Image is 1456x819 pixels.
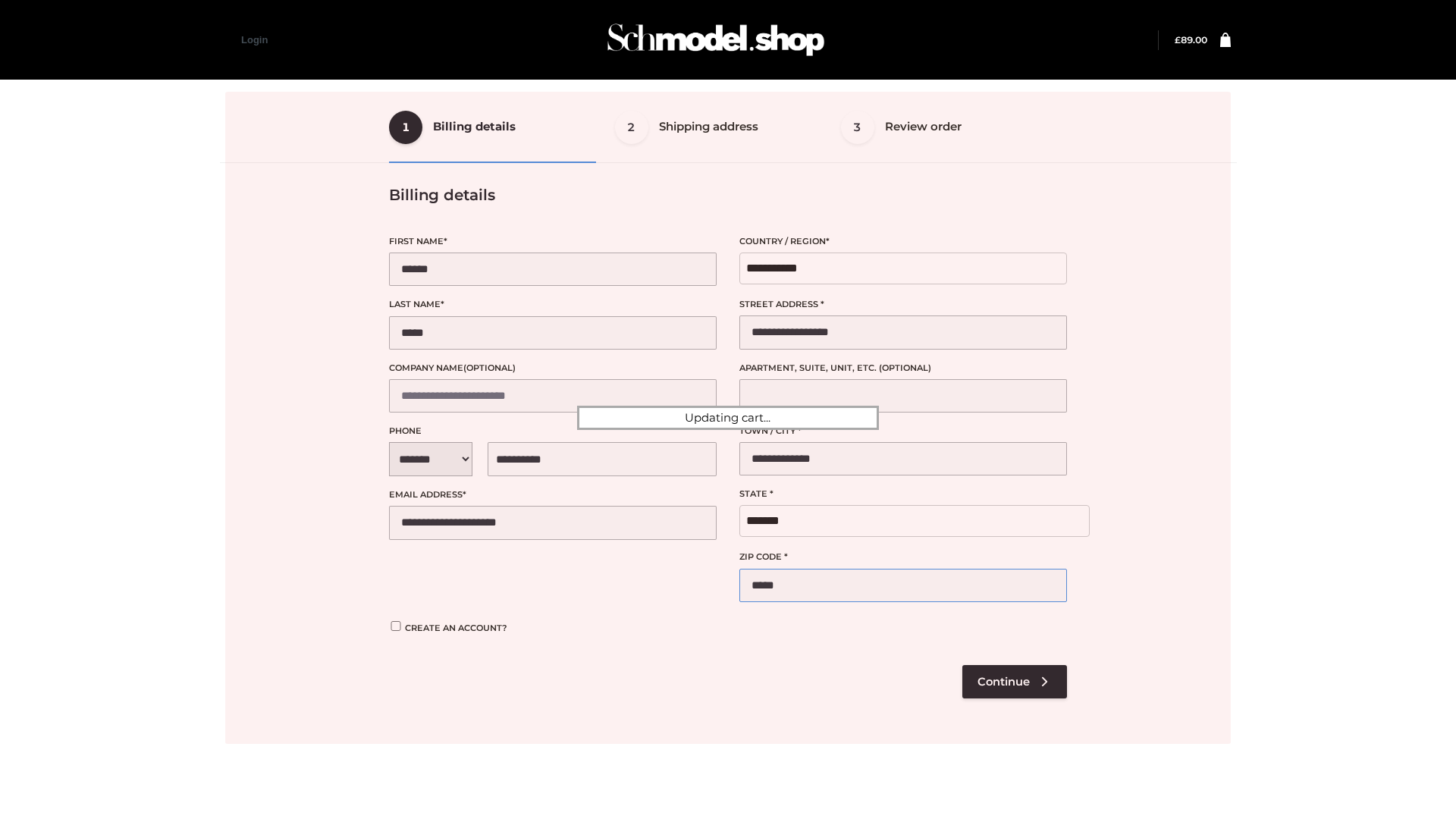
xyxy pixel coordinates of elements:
span: £ [1175,34,1181,45]
bdi: 89.00 [1175,34,1207,45]
img: Schmodel Admin 964 [602,10,830,70]
a: £89.00 [1175,34,1207,45]
div: Updating cart... [577,406,879,430]
a: Login [241,34,268,45]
